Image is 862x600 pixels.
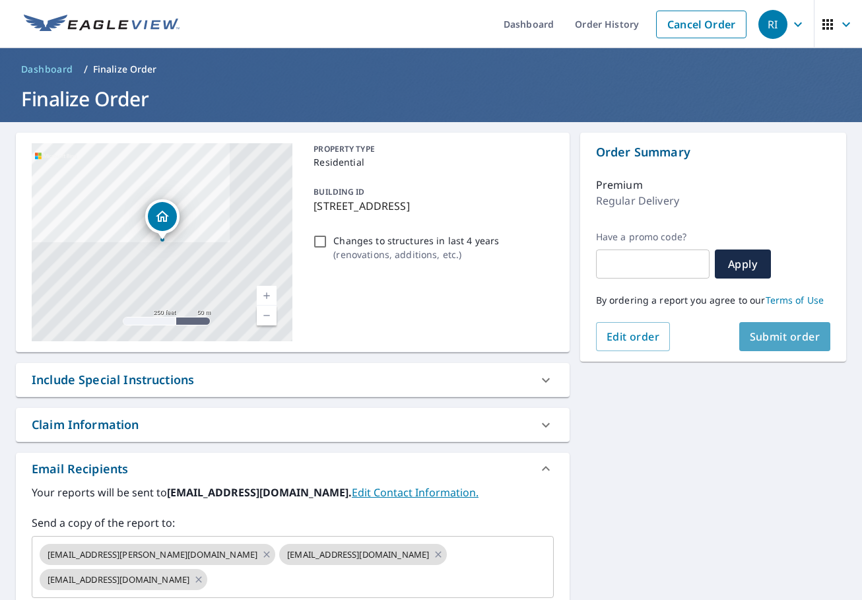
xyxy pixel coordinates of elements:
h1: Finalize Order [16,85,846,112]
label: Your reports will be sent to [32,484,554,500]
a: EditContactInfo [352,485,479,500]
b: [EMAIL_ADDRESS][DOMAIN_NAME]. [167,485,352,500]
p: By ordering a report you agree to our [596,294,830,306]
p: Finalize Order [93,63,157,76]
div: Include Special Instructions [32,371,194,389]
div: Email Recipients [16,453,570,484]
div: Claim Information [16,408,570,442]
button: Edit order [596,322,671,351]
p: Regular Delivery [596,193,679,209]
span: Dashboard [21,63,73,76]
span: Edit order [607,329,660,344]
div: [EMAIL_ADDRESS][DOMAIN_NAME] [279,544,447,565]
span: Apply [725,257,760,271]
a: Current Level 17, Zoom In [257,286,277,306]
p: Changes to structures in last 4 years [333,234,499,248]
p: ( renovations, additions, etc. ) [333,248,499,261]
div: [EMAIL_ADDRESS][DOMAIN_NAME] [40,569,207,590]
span: [EMAIL_ADDRESS][PERSON_NAME][DOMAIN_NAME] [40,549,265,561]
label: Have a promo code? [596,231,710,243]
p: BUILDING ID [314,186,364,197]
img: EV Logo [24,15,180,34]
span: [EMAIL_ADDRESS][DOMAIN_NAME] [40,574,197,586]
button: Submit order [739,322,831,351]
label: Send a copy of the report to: [32,515,554,531]
li: / [84,61,88,77]
p: Premium [596,177,643,193]
div: Dropped pin, building 1, Residential property, 3892 Philwood Ave Memphis, TN 38122 [145,199,180,240]
div: Email Recipients [32,460,128,478]
a: Current Level 17, Zoom Out [257,306,277,325]
p: PROPERTY TYPE [314,143,548,155]
p: Residential [314,155,548,169]
a: Cancel Order [656,11,746,38]
a: Terms of Use [766,294,824,306]
span: Submit order [750,329,820,344]
a: Dashboard [16,59,79,80]
div: Claim Information [32,416,139,434]
div: [EMAIL_ADDRESS][PERSON_NAME][DOMAIN_NAME] [40,544,275,565]
nav: breadcrumb [16,59,846,80]
p: Order Summary [596,143,830,161]
button: Apply [715,250,771,279]
div: RI [758,10,787,39]
div: Include Special Instructions [16,363,570,397]
p: [STREET_ADDRESS] [314,198,548,214]
span: [EMAIL_ADDRESS][DOMAIN_NAME] [279,549,437,561]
